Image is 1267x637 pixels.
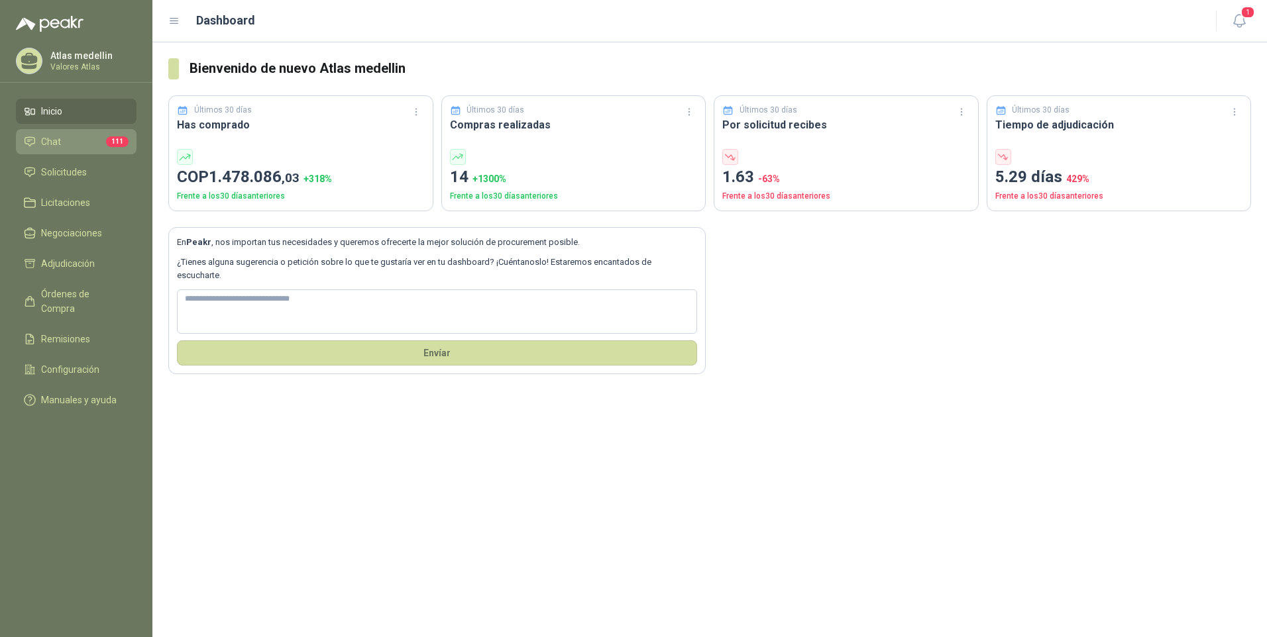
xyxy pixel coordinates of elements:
p: COP [177,165,425,190]
img: Logo peakr [16,16,83,32]
span: 429 % [1066,173,1089,184]
a: Adjudicación [16,251,137,276]
span: 1 [1240,6,1255,19]
p: Últimos 30 días [740,104,797,117]
h3: Bienvenido de nuevo Atlas medellin [190,58,1251,79]
span: Solicitudes [41,165,87,179]
h1: Dashboard [196,11,255,30]
a: Chat111 [16,129,137,154]
span: Órdenes de Compra [41,287,124,316]
button: 1 [1227,9,1251,33]
span: + 1300 % [472,173,506,184]
span: Remisiones [41,332,90,346]
b: Peakr [186,237,211,247]
a: Configuración [16,357,137,382]
h3: Por solicitud recibes [722,117,970,133]
button: Envíar [177,340,697,366]
a: Licitaciones [16,190,137,215]
a: Solicitudes [16,160,137,185]
p: Frente a los 30 días anteriores [177,190,425,203]
span: ,03 [282,170,300,185]
p: 1.63 [722,165,970,190]
a: Órdenes de Compra [16,281,137,321]
p: Últimos 30 días [194,104,252,117]
span: Inicio [41,104,62,119]
p: 5.29 días [995,165,1243,190]
p: Frente a los 30 días anteriores [450,190,698,203]
span: Manuales y ayuda [41,393,117,407]
p: ¿Tienes alguna sugerencia o petición sobre lo que te gustaría ver en tu dashboard? ¡Cuéntanoslo! ... [177,256,697,283]
span: Licitaciones [41,195,90,210]
p: En , nos importan tus necesidades y queremos ofrecerte la mejor solución de procurement posible. [177,236,697,249]
a: Inicio [16,99,137,124]
p: Frente a los 30 días anteriores [995,190,1243,203]
span: 1.478.086 [209,168,300,186]
span: Adjudicación [41,256,95,271]
span: Chat [41,134,61,149]
p: Valores Atlas [50,63,133,71]
a: Remisiones [16,326,137,352]
span: -63 % [758,173,780,184]
p: Últimos 30 días [1012,104,1070,117]
p: Atlas medellin [50,51,133,60]
p: Últimos 30 días [467,104,524,117]
span: 111 [106,136,129,147]
a: Manuales y ayuda [16,387,137,413]
a: Negociaciones [16,220,137,246]
h3: Compras realizadas [450,117,698,133]
h3: Tiempo de adjudicación [995,117,1243,133]
span: Configuración [41,362,99,377]
p: Frente a los 30 días anteriores [722,190,970,203]
span: + 318 % [303,173,332,184]
h3: Has comprado [177,117,425,133]
p: 14 [450,165,698,190]
span: Negociaciones [41,226,102,240]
